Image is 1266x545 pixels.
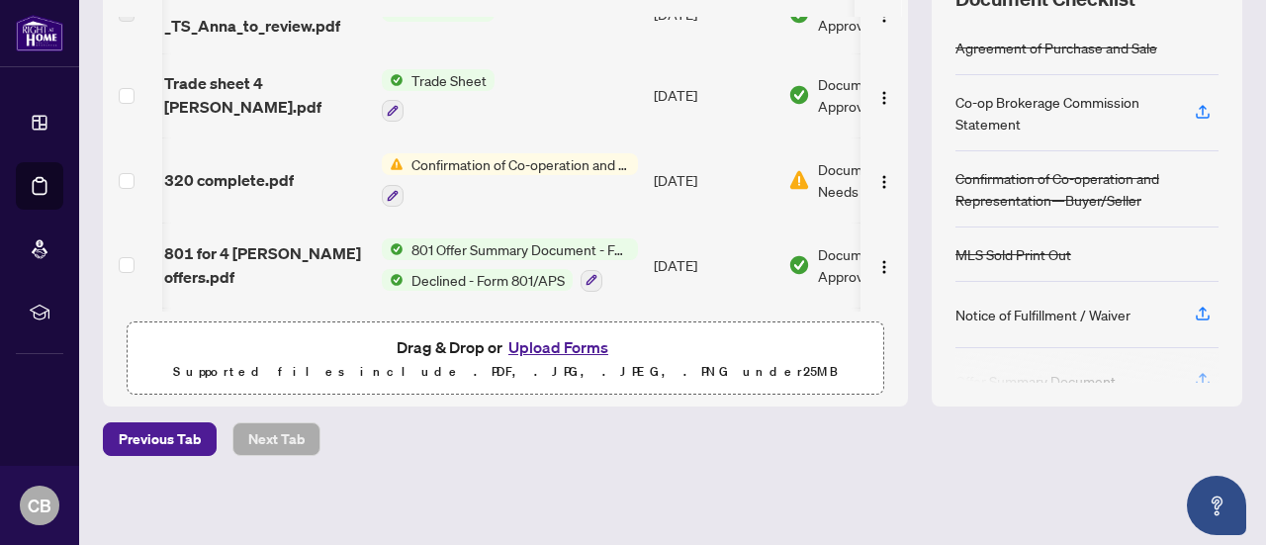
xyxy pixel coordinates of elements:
[404,269,573,291] span: Declined - Form 801/APS
[164,241,366,289] span: 801 for 4 [PERSON_NAME] offers.pdf
[788,169,810,191] img: Document Status
[1187,476,1246,535] button: Open asap
[404,153,638,175] span: Confirmation of Co-operation and Representation—Buyer/Seller
[646,137,780,223] td: [DATE]
[955,243,1071,265] div: MLS Sold Print Out
[646,53,780,138] td: [DATE]
[955,304,1130,325] div: Notice of Fulfillment / Waiver
[646,223,780,308] td: [DATE]
[119,423,201,455] span: Previous Tab
[788,254,810,276] img: Document Status
[128,322,883,396] span: Drag & Drop orUpload FormsSupported files include .PDF, .JPG, .JPEG, .PNG under25MB
[955,37,1157,58] div: Agreement of Purchase and Sale
[876,259,892,275] img: Logo
[818,243,941,287] span: Document Approved
[404,238,638,260] span: 801 Offer Summary Document - For use with Agreement of Purchase and Sale
[382,238,638,292] button: Status Icon801 Offer Summary Document - For use with Agreement of Purchase and SaleStatus IconDec...
[788,84,810,106] img: Document Status
[382,153,404,175] img: Status Icon
[868,249,900,281] button: Logo
[164,71,366,119] span: Trade sheet 4 [PERSON_NAME].pdf
[868,164,900,196] button: Logo
[646,308,780,393] td: [DATE]
[16,15,63,51] img: logo
[868,79,900,111] button: Logo
[404,69,495,91] span: Trade Sheet
[232,422,320,456] button: Next Tab
[164,168,294,192] span: 320 complete.pdf
[876,90,892,106] img: Logo
[502,334,614,360] button: Upload Forms
[28,492,51,519] span: CB
[955,167,1219,211] div: Confirmation of Co-operation and Representation—Buyer/Seller
[103,422,217,456] button: Previous Tab
[382,238,404,260] img: Status Icon
[818,158,921,202] span: Document Needs Work
[818,73,941,117] span: Document Approved
[955,91,1171,135] div: Co-op Brokerage Commission Statement
[382,69,404,91] img: Status Icon
[382,153,638,207] button: Status IconConfirmation of Co-operation and Representation—Buyer/Seller
[876,174,892,190] img: Logo
[139,360,871,384] p: Supported files include .PDF, .JPG, .JPEG, .PNG under 25 MB
[382,69,495,123] button: Status IconTrade Sheet
[382,269,404,291] img: Status Icon
[397,334,614,360] span: Drag & Drop or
